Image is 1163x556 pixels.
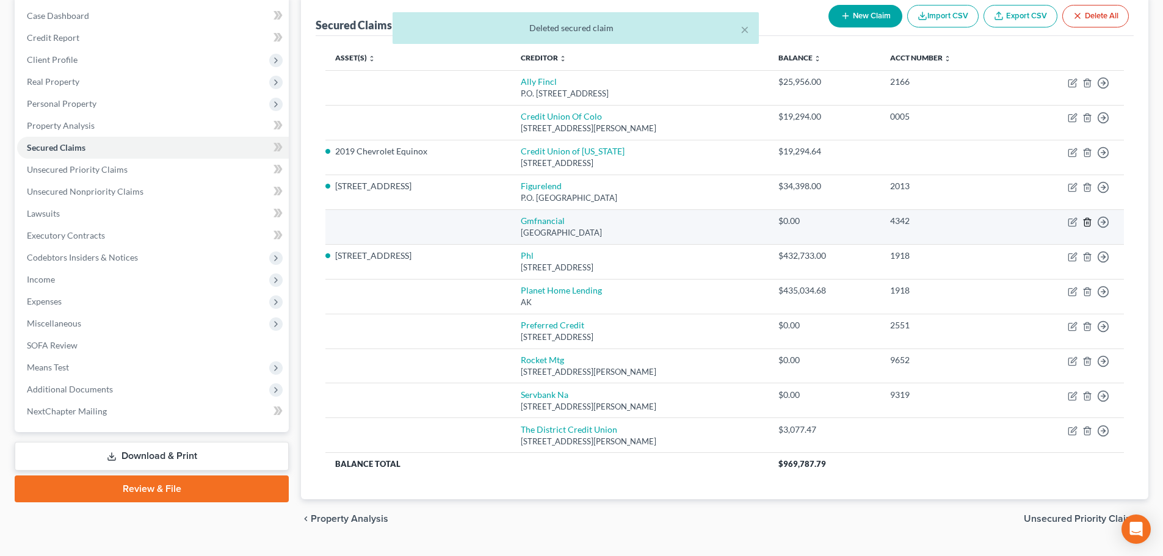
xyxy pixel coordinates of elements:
i: chevron_left [301,514,311,524]
a: Figurelend [521,181,562,191]
div: [GEOGRAPHIC_DATA] [521,227,759,239]
span: Personal Property [27,98,96,109]
a: Balance unfold_more [778,53,821,62]
div: AK [521,297,759,308]
a: NextChapter Mailing [17,400,289,422]
span: Client Profile [27,54,78,65]
span: Miscellaneous [27,318,81,328]
span: Lawsuits [27,208,60,218]
div: Open Intercom Messenger [1121,514,1151,544]
a: Executory Contracts [17,225,289,247]
button: New Claim [828,5,902,27]
button: Delete All [1062,5,1129,27]
div: $19,294.64 [778,145,871,157]
a: Phl [521,250,534,261]
a: Ally Fincl [521,76,557,87]
a: Acct Number unfold_more [890,53,951,62]
div: $3,077.47 [778,424,871,436]
span: NextChapter Mailing [27,406,107,416]
div: $435,034.68 [778,284,871,297]
div: $34,398.00 [778,180,871,192]
span: Case Dashboard [27,10,89,21]
a: Export CSV [984,5,1057,27]
a: Case Dashboard [17,5,289,27]
div: 1918 [890,250,1004,262]
div: [STREET_ADDRESS] [521,262,759,273]
span: Real Property [27,76,79,87]
a: Property Analysis [17,115,289,137]
a: Creditor unfold_more [521,53,567,62]
span: Executory Contracts [27,230,105,240]
a: Unsecured Nonpriority Claims [17,181,289,203]
div: $432,733.00 [778,250,871,262]
a: Unsecured Priority Claims [17,159,289,181]
div: [STREET_ADDRESS][PERSON_NAME] [521,436,759,447]
div: 9319 [890,389,1004,401]
span: Unsecured Priority Claims [27,164,128,175]
button: Import CSV [907,5,979,27]
div: [STREET_ADDRESS][PERSON_NAME] [521,401,759,413]
button: Unsecured Priority Claims chevron_right [1024,514,1148,524]
a: Gmfnancial [521,215,565,226]
a: Secured Claims [17,137,289,159]
a: Asset(s) unfold_more [335,53,375,62]
span: Unsecured Nonpriority Claims [27,186,143,197]
i: unfold_more [814,55,821,62]
div: [STREET_ADDRESS] [521,157,759,169]
span: Property Analysis [27,120,95,131]
div: P.O. [GEOGRAPHIC_DATA] [521,192,759,204]
span: Means Test [27,362,69,372]
div: $0.00 [778,319,871,331]
span: Secured Claims [27,142,85,153]
li: [STREET_ADDRESS] [335,180,501,192]
button: × [741,22,749,37]
div: 1918 [890,284,1004,297]
div: [STREET_ADDRESS][PERSON_NAME] [521,366,759,378]
div: [STREET_ADDRESS][PERSON_NAME] [521,123,759,134]
div: $0.00 [778,215,871,227]
a: Download & Print [15,442,289,471]
div: [STREET_ADDRESS] [521,331,759,343]
span: $969,787.79 [778,459,826,469]
a: Planet Home Lending [521,285,602,295]
span: SOFA Review [27,340,78,350]
th: Balance Total [325,453,769,475]
button: chevron_left Property Analysis [301,514,388,524]
div: P.O. [STREET_ADDRESS] [521,88,759,99]
a: Lawsuits [17,203,289,225]
a: Rocket Mtg [521,355,564,365]
span: Additional Documents [27,384,113,394]
div: 9652 [890,354,1004,366]
div: 2551 [890,319,1004,331]
div: Deleted secured claim [402,22,749,34]
a: The District Credit Union [521,424,617,435]
i: unfold_more [559,55,567,62]
div: $25,956.00 [778,76,871,88]
a: Review & File [15,475,289,502]
div: $19,294.00 [778,110,871,123]
i: unfold_more [944,55,951,62]
span: Unsecured Priority Claims [1024,514,1139,524]
span: Expenses [27,296,62,306]
div: 2166 [890,76,1004,88]
span: Income [27,274,55,284]
div: $0.00 [778,389,871,401]
li: [STREET_ADDRESS] [335,250,501,262]
i: unfold_more [368,55,375,62]
span: Property Analysis [311,514,388,524]
a: SOFA Review [17,334,289,356]
a: Credit Union of [US_STATE] [521,146,625,156]
a: Credit Union Of Colo [521,111,602,121]
div: 2013 [890,180,1004,192]
div: $0.00 [778,354,871,366]
a: Servbank Na [521,389,568,400]
div: 4342 [890,215,1004,227]
span: Codebtors Insiders & Notices [27,252,138,262]
li: 2019 Chevrolet Equinox [335,145,501,157]
a: Preferred Credit [521,320,584,330]
div: 0005 [890,110,1004,123]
